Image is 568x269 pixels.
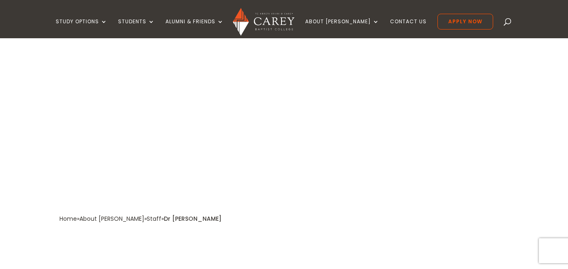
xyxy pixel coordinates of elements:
[305,19,379,38] a: About [PERSON_NAME]
[59,215,77,223] a: Home
[164,213,222,225] div: Dr [PERSON_NAME]
[147,215,161,223] a: Staff
[59,213,164,225] div: » » »
[79,215,144,223] a: About [PERSON_NAME]
[437,14,493,30] a: Apply Now
[56,19,107,38] a: Study Options
[233,8,294,36] img: Carey Baptist College
[165,19,224,38] a: Alumni & Friends
[390,19,427,38] a: Contact Us
[118,19,155,38] a: Students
